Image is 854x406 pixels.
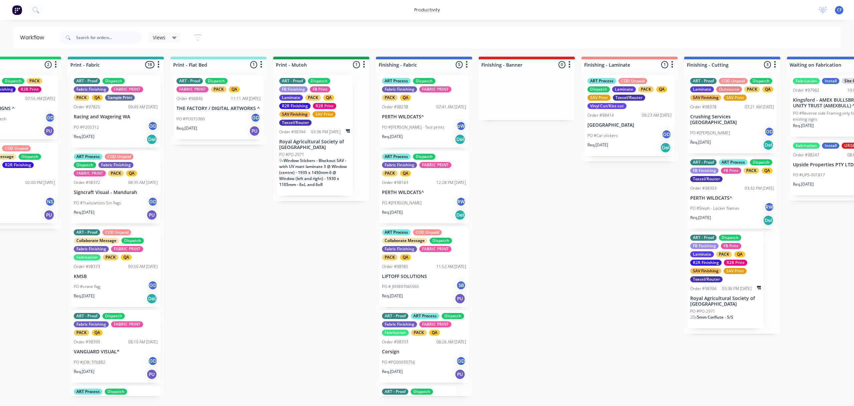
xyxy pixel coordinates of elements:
[612,86,636,92] div: Laminate
[74,209,94,215] p: Req. [DATE]
[793,78,820,84] div: Fabrication
[400,95,411,101] div: QA
[436,264,466,270] div: 11:52 AM [DATE]
[430,238,452,244] div: Dispatch
[74,284,100,290] p: PO #crane flag
[148,280,158,290] div: GD
[279,158,284,163] span: 9 x
[102,229,131,235] div: COD Unpaid
[71,227,160,307] div: ART - ProofCOD UnpaidCollaborate MessageDispatchFabric FinishingFABRIC PRINTFabricationPACKQAOrde...
[176,125,197,131] p: Req. [DATE]
[719,235,741,241] div: Dispatch
[279,78,306,84] div: ART - Proof
[382,134,403,140] p: Req. [DATE]
[74,330,89,336] div: PACK
[822,78,839,84] div: Install
[793,143,820,149] div: Fabrication
[382,246,417,252] div: Fabric Finishing
[744,168,759,174] div: PACK
[313,103,336,109] div: R2R Print
[305,95,321,101] div: PACK
[455,369,465,380] div: PU
[382,154,411,160] div: ART Process
[382,170,398,176] div: PACK
[690,296,761,307] p: Royal Agricultural Society of [GEOGRAPHIC_DATA]
[793,181,814,187] p: Req. [DATE]
[249,126,260,136] div: PU
[382,190,466,195] p: PERTH WILDCATS^
[231,96,261,102] div: 11:11 AM [DATE]
[690,195,774,201] p: PERTH WILDCATS^
[587,122,672,128] p: [GEOGRAPHIC_DATA]
[724,268,747,274] div: SAV Print
[690,185,717,191] div: Order #98303
[411,389,433,395] div: Dispatch
[382,313,408,319] div: ART - Proof
[74,86,109,92] div: Fabric Finishing
[716,86,742,92] div: Outsource
[382,95,398,101] div: PACK
[587,78,616,84] div: ART Process
[45,197,55,207] div: NS
[382,274,466,279] p: LIFTOFF SOLUTIONS
[587,86,610,92] div: Dispatch
[411,5,443,15] div: productivity
[126,170,137,176] div: QA
[690,251,714,257] div: Laminate
[379,75,469,148] div: ART ProcessDispatchFabric FinishingFABRIC PRINTPACKQAOrder #9823807:41 AM [DATE]PERTH WILDCATS^PO...
[12,5,22,15] img: Factory
[456,197,466,207] div: RW
[690,95,721,101] div: SAV Finishing
[456,356,466,366] div: GD
[311,129,341,135] div: 03:36 PM [DATE]
[74,229,100,235] div: ART - Proof
[111,321,143,327] div: FABRIC PRINT
[382,284,419,290] p: PO # JN9897065965
[308,78,330,84] div: Dispatch
[279,86,308,92] div: FB Finishing
[74,389,102,395] div: ART Process
[719,159,748,165] div: ART Process
[688,75,777,153] div: ART - ProofCOD UnpaidDispatchLaminateOutsourcePACKQASAV FinishingSAV PrintOrder #9837807:21 AM [D...
[690,205,740,211] p: PO #Steph - Locker Names
[690,235,717,241] div: ART - Proof
[25,180,55,186] div: 02:00 PM [DATE]
[379,151,469,223] div: ART ProcessDispatchFabric FinishingFABRIC PRINTPACKQAOrder #9816312:28 PM [DATE]PERTH WILDCATS^PO...
[76,31,142,44] input: Search for orders...
[74,369,94,375] p: Req. [DATE]
[74,134,94,140] p: Req. [DATE]
[71,310,160,383] div: ART - ProofDispatchFabric FinishingFABRIC PRINTPACKQAOrder #9839008:10 AM [DATE]VANGUARD VISUAL*P...
[146,134,157,145] div: Del
[382,369,403,375] p: Req. [DATE]
[837,7,842,13] span: CF
[382,359,415,365] p: PO #PO00030756
[27,78,42,84] div: PACK
[92,330,103,336] div: QA
[92,95,103,101] div: QA
[2,162,34,168] div: R2R Finishing
[382,339,408,345] div: Order #98333
[642,112,672,118] div: 09:23 AM [DATE]
[382,321,417,327] div: Fabric Finishing
[105,389,127,395] div: Dispatch
[277,75,353,196] div: ART - ProofDispatchFB FinishingFB PrintLaminatePACKQAR2R FinishingR2R PrintSAV FinishingSAV Print...
[793,123,814,129] p: Req. [DATE]
[74,321,109,327] div: Fabric Finishing
[176,116,205,122] p: PO #PO015360
[618,78,647,84] div: COD Unpaid
[587,133,618,139] p: PO #Car stickers
[697,314,733,320] span: 5mm Corflute - S/S
[419,321,451,327] div: FABRIC PRINT
[382,293,403,299] p: Req. [DATE]
[660,142,671,153] div: Del
[382,264,408,270] div: Order #98385
[205,78,228,84] div: Dispatch
[121,238,144,244] div: Dispatch
[176,86,208,92] div: FABRIC PRINT
[750,159,772,165] div: Dispatch
[128,339,158,345] div: 08:10 AM [DATE]
[436,339,466,345] div: 08:26 AM [DATE]
[279,103,311,109] div: R2R Finishing
[379,227,469,307] div: ART ProcessCOD UnpaidCollaborate MessageDispatchFabric FinishingFABRIC PRINTPACKQAOrder #9838511:...
[662,129,672,139] div: GD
